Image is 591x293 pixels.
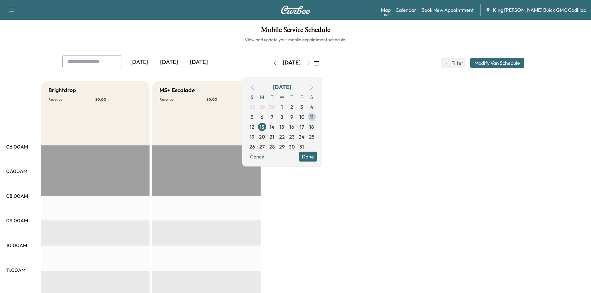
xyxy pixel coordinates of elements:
span: 18 [309,123,314,131]
button: Done [299,152,317,162]
div: [DATE] [283,59,301,67]
span: 3 [300,103,303,111]
span: 31 [299,143,304,150]
span: 22 [279,133,285,140]
span: 30 [289,143,295,150]
span: 14 [270,123,275,131]
span: 30 [269,103,275,111]
span: 20 [259,133,265,140]
p: $ 0.00 [95,97,142,102]
span: F [297,92,307,102]
span: 4 [310,103,313,111]
p: Revenue [159,97,206,102]
h1: Mobile Service Schedule [6,26,585,37]
p: 06:00AM [6,143,28,150]
button: Filter [441,58,465,68]
p: 07:00AM [6,167,27,175]
span: 24 [299,133,305,140]
p: 11:00AM [6,266,25,274]
div: [DATE] [273,83,291,91]
span: 12 [250,123,254,131]
span: 28 [249,103,255,111]
a: Calendar [396,6,416,14]
p: 09:00AM [6,217,28,224]
span: 25 [309,133,315,140]
span: 19 [250,133,254,140]
div: Beta [384,13,391,17]
p: $ 0.00 [206,97,253,102]
span: 2 [290,103,293,111]
span: 26 [249,143,255,150]
span: 28 [269,143,275,150]
p: Revenue [48,97,95,102]
div: [DATE] [154,55,184,69]
h6: View and update your mobile appointment schedule. [6,37,585,43]
a: Book New Appointment [421,6,474,14]
a: MapBeta [381,6,391,14]
span: 1 [281,103,283,111]
span: S [307,92,317,102]
span: W [277,92,287,102]
span: 5 [251,113,253,121]
span: Filter [451,59,463,67]
h5: Brightdrop [48,86,76,95]
span: T [287,92,297,102]
img: Curbee Logo [281,6,311,14]
p: 08:00AM [6,192,28,200]
span: 23 [289,133,295,140]
span: 10 [299,113,304,121]
p: 10:00AM [6,242,27,249]
span: 7 [271,113,273,121]
span: 21 [270,133,274,140]
span: 9 [290,113,293,121]
span: T [267,92,277,102]
span: 16 [289,123,294,131]
span: 29 [279,143,285,150]
span: King [PERSON_NAME] Buick GMC Cadillac [493,6,586,14]
span: 11 [310,113,314,121]
span: S [247,92,257,102]
span: 15 [280,123,284,131]
span: 8 [280,113,283,121]
div: [DATE] [184,55,214,69]
span: 13 [260,123,264,131]
div: [DATE] [124,55,154,69]
span: 29 [259,103,265,111]
span: 27 [259,143,265,150]
h5: MS+ Escalade [159,86,195,95]
button: Modify Van Schedule [470,58,524,68]
span: 17 [300,123,304,131]
span: M [257,92,267,102]
button: Cancel [247,152,268,162]
span: 6 [261,113,263,121]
